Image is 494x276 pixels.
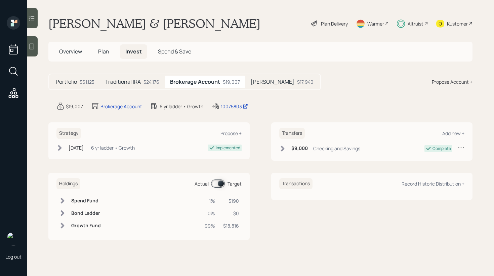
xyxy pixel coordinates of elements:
[279,178,313,189] h6: Transactions
[367,20,384,27] div: Warmer
[158,48,191,55] span: Spend & Save
[71,223,101,229] h6: Growth Fund
[291,146,308,151] h6: $9,000
[408,20,423,27] div: Altruist
[98,48,109,55] span: Plan
[223,78,240,85] div: $19,007
[5,253,22,260] div: Log out
[223,210,239,217] div: $0
[313,145,360,152] div: Checking and Savings
[105,79,141,85] h5: Traditional IRA
[160,103,203,110] div: 6 yr ladder • Growth
[205,210,215,217] div: 0%
[216,145,240,151] div: Implemented
[56,79,77,85] h5: Portfolio
[48,16,260,31] h1: [PERSON_NAME] & [PERSON_NAME]
[195,180,209,187] div: Actual
[433,146,451,152] div: Complete
[143,78,159,85] div: $24,176
[228,180,242,187] div: Target
[205,197,215,204] div: 1%
[56,178,80,189] h6: Holdings
[125,48,142,55] span: Invest
[56,128,81,139] h6: Strategy
[432,78,472,85] div: Propose Account +
[69,144,84,151] div: [DATE]
[220,130,242,136] div: Propose +
[221,103,248,110] div: 10075803
[279,128,305,139] h6: Transfers
[297,78,314,85] div: $17,940
[223,222,239,229] div: $18,816
[71,198,101,204] h6: Spend Fund
[223,197,239,204] div: $190
[205,222,215,229] div: 99%
[7,232,20,245] img: retirable_logo.png
[170,79,220,85] h5: Brokerage Account
[100,103,142,110] div: Brokerage Account
[91,144,135,151] div: 6 yr ladder • Growth
[71,210,101,216] h6: Bond Ladder
[251,79,294,85] h5: [PERSON_NAME]
[321,20,348,27] div: Plan Delivery
[442,130,464,136] div: Add new +
[59,48,82,55] span: Overview
[447,20,468,27] div: Kustomer
[402,181,464,187] div: Record Historic Distribution +
[80,78,94,85] div: $61,123
[66,103,83,110] div: $19,007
